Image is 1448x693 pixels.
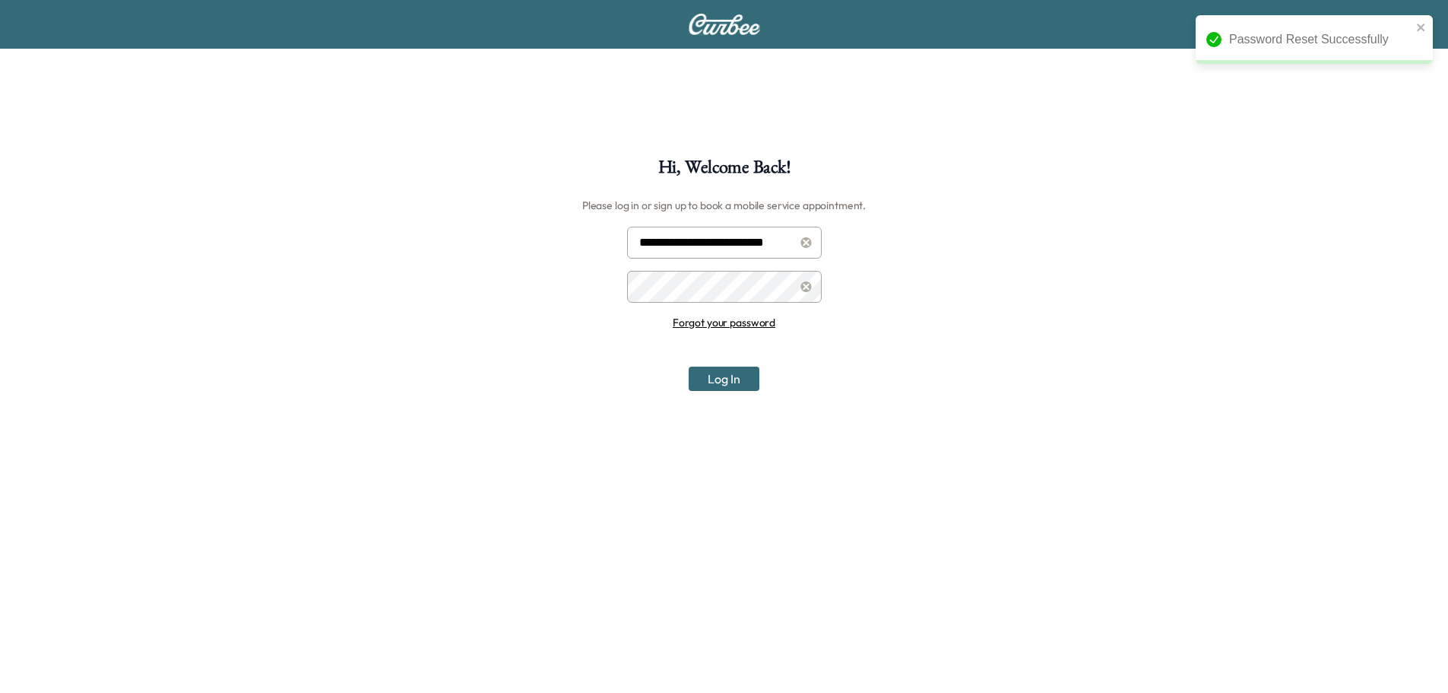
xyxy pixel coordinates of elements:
a: Forgot your password [673,316,775,329]
button: close [1416,21,1427,33]
h6: Please log in or sign up to book a mobile service appointment. [582,193,866,218]
div: Password Reset Successfully [1229,30,1412,49]
button: Log In [689,367,759,391]
h1: Hi, Welcome Back! [658,158,791,184]
img: Curbee Logo [688,14,761,35]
